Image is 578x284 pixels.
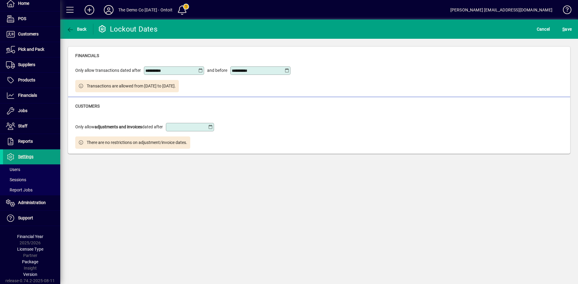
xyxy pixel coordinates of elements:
[87,139,187,146] span: There are no restrictions on adjustment/invoice dates.
[3,185,60,195] a: Report Jobs
[75,124,163,130] span: Only allow dated after
[18,78,35,82] span: Products
[87,83,176,89] span: Transactions are allowed from [DATE] to [DATE].
[3,42,60,57] a: Pick and Pack
[18,62,35,67] span: Suppliers
[18,93,37,98] span: Financials
[99,5,118,15] button: Profile
[3,211,60,226] a: Support
[3,27,60,42] a: Customers
[3,11,60,26] a: POS
[75,104,100,108] span: Customers
[65,24,88,35] button: Back
[562,24,572,34] span: ave
[562,27,565,32] span: S
[22,259,38,264] span: Package
[6,188,33,192] span: Report Jobs
[3,57,60,72] a: Suppliers
[67,27,87,32] span: Back
[18,215,33,220] span: Support
[3,134,60,149] a: Reports
[3,88,60,103] a: Financials
[558,1,570,21] a: Knowledge Base
[18,47,44,52] span: Pick and Pack
[60,24,93,35] app-page-header-button: Back
[3,175,60,185] a: Sessions
[6,167,20,172] span: Users
[537,24,550,34] span: Cancel
[18,16,26,21] span: POS
[3,164,60,175] a: Users
[207,67,227,74] span: and before
[18,200,46,205] span: Administration
[75,53,99,58] span: Financials
[18,139,33,144] span: Reports
[561,24,573,35] button: Save
[118,5,172,15] div: The Demo Co [DATE] - Ontoit
[3,103,60,118] a: Jobs
[3,195,60,210] a: Administration
[80,5,99,15] button: Add
[17,247,43,252] span: Licensee Type
[18,154,33,159] span: Settings
[98,24,157,34] div: Lockout Dates
[6,177,26,182] span: Sessions
[75,67,141,74] span: Only allow transactions dated after
[17,234,43,239] span: Financial Year
[18,1,29,6] span: Home
[3,73,60,88] a: Products
[18,108,27,113] span: Jobs
[23,272,37,277] span: Version
[95,124,142,129] b: adjustments and invoices
[450,5,552,15] div: [PERSON_NAME] [EMAIL_ADDRESS][DOMAIN_NAME]
[3,119,60,134] a: Staff
[18,32,39,36] span: Customers
[18,124,27,128] span: Staff
[535,24,552,35] button: Cancel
